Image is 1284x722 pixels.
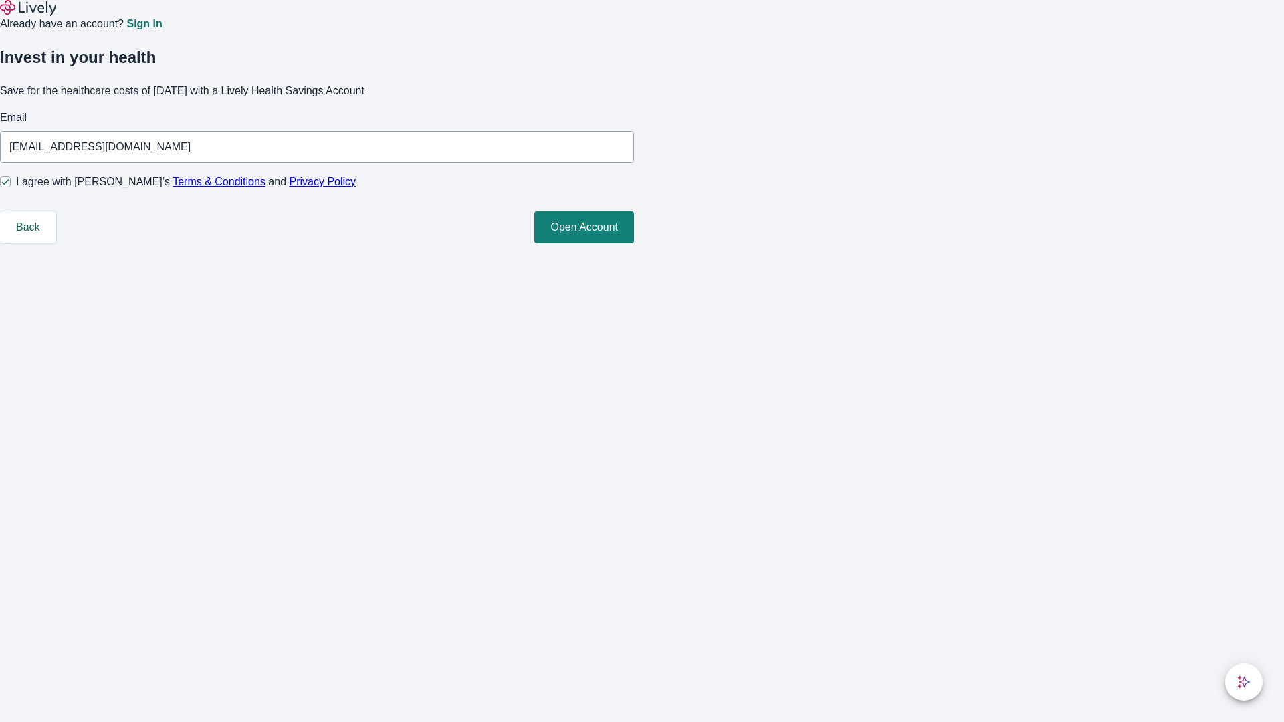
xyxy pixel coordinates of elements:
button: chat [1225,663,1263,701]
button: Open Account [534,211,634,243]
svg: Lively AI Assistant [1237,675,1251,689]
a: Sign in [126,19,162,29]
a: Terms & Conditions [173,176,265,187]
a: Privacy Policy [290,176,356,187]
span: I agree with [PERSON_NAME]’s and [16,174,356,190]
